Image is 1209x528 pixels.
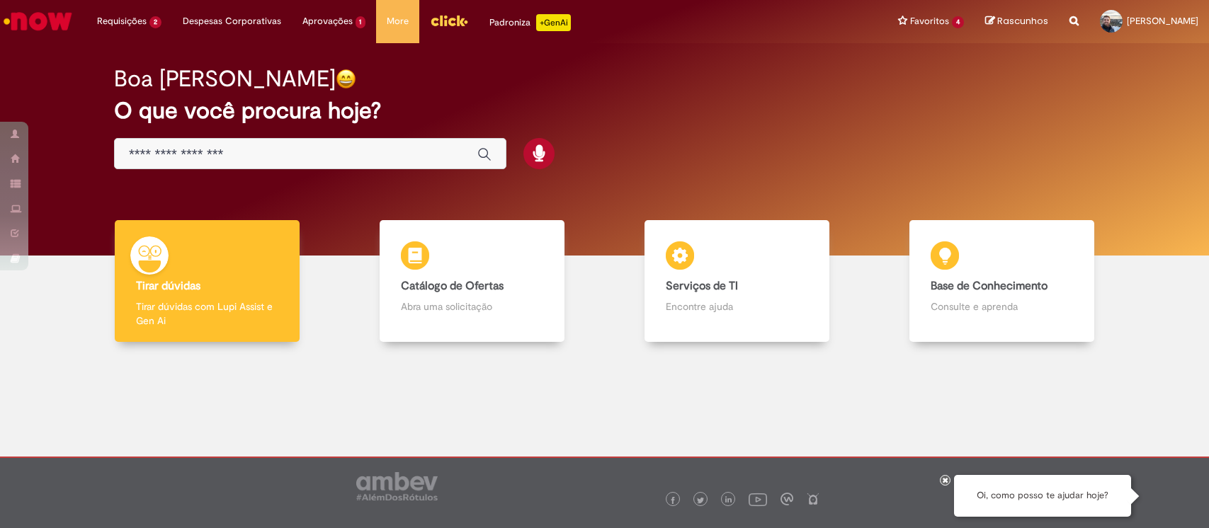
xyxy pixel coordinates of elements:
[336,69,356,89] img: happy-face.png
[430,10,468,31] img: click_logo_yellow_360x200.png
[954,475,1131,517] div: Oi, como posso te ajudar hoje?
[697,497,704,504] img: logo_footer_twitter.png
[136,279,200,293] b: Tirar dúvidas
[302,14,353,28] span: Aprovações
[870,220,1135,343] a: Base de Conhecimento Consulte e aprenda
[489,14,571,31] div: Padroniza
[401,299,543,314] p: Abra uma solicitação
[807,493,819,505] img: logo_footer_naosei.png
[356,16,366,28] span: 1
[183,14,281,28] span: Despesas Corporativas
[910,14,949,28] span: Favoritos
[401,279,504,293] b: Catálogo de Ofertas
[114,67,336,91] h2: Boa [PERSON_NAME]
[1,7,74,35] img: ServiceNow
[666,279,738,293] b: Serviços de TI
[952,16,964,28] span: 4
[356,472,438,500] img: logo_footer_ambev_rotulo_gray.png
[387,14,409,28] span: More
[669,497,676,504] img: logo_footer_facebook.png
[749,490,767,508] img: logo_footer_youtube.png
[931,299,1073,314] p: Consulte e aprenda
[931,279,1048,293] b: Base de Conhecimento
[136,299,278,328] p: Tirar dúvidas com Lupi Assist e Gen Ai
[725,496,732,505] img: logo_footer_linkedin.png
[1145,475,1188,517] button: Iniciar Conversa de Suporte
[985,15,1048,28] a: Rascunhos
[781,493,793,505] img: logo_footer_workplace.png
[997,14,1048,28] span: Rascunhos
[666,299,808,314] p: Encontre ajuda
[74,220,339,343] a: Tirar dúvidas Tirar dúvidas com Lupi Assist e Gen Ai
[97,14,147,28] span: Requisições
[1127,15,1198,27] span: [PERSON_NAME]
[339,220,604,343] a: Catálogo de Ofertas Abra uma solicitação
[605,220,870,343] a: Serviços de TI Encontre ajuda
[114,98,1095,123] h2: O que você procura hoje?
[536,14,571,31] p: +GenAi
[149,16,161,28] span: 2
